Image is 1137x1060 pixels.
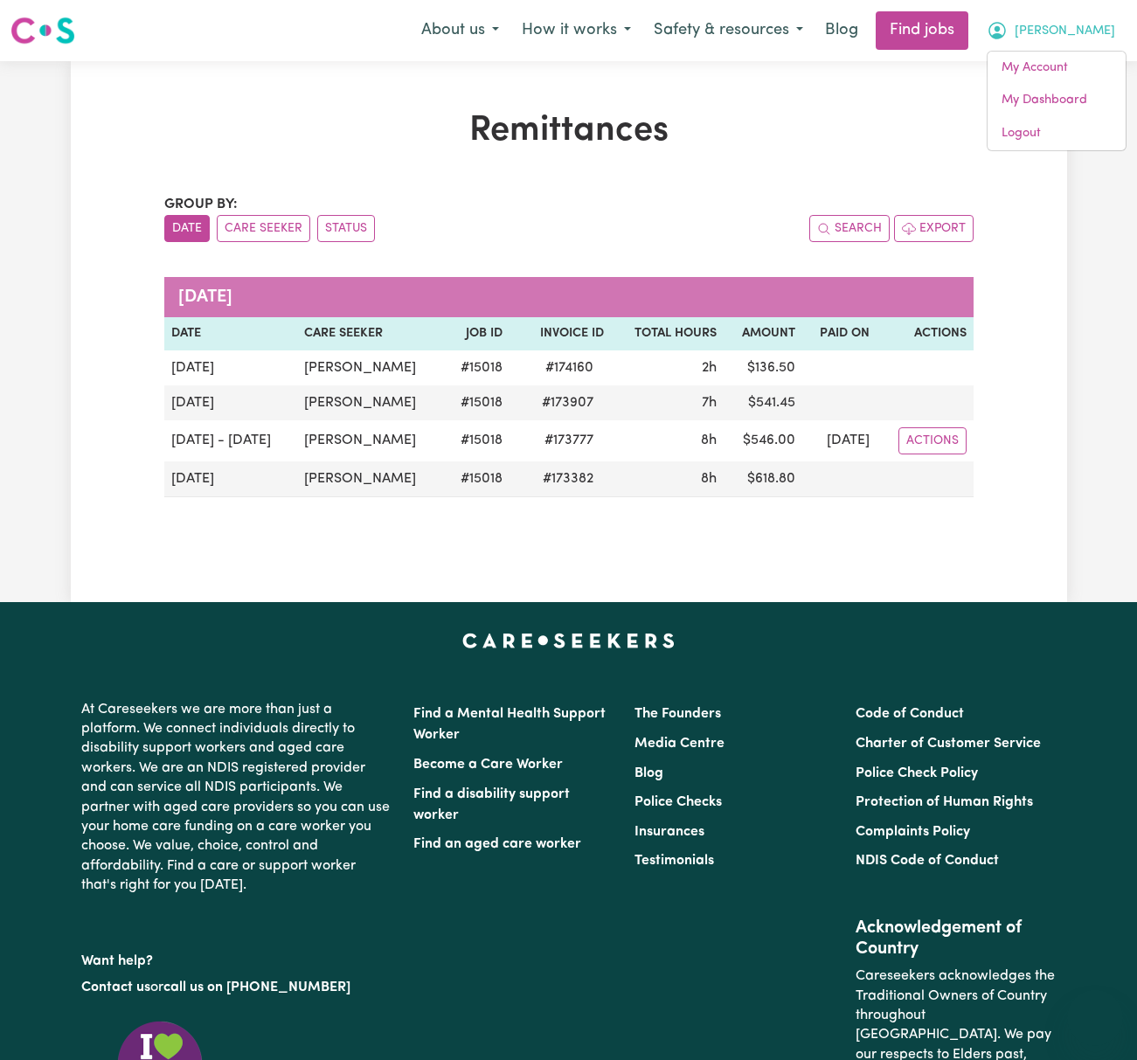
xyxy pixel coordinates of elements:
a: call us on [PHONE_NUMBER] [163,980,350,994]
a: Blog [634,766,663,780]
th: Total Hours [611,317,724,350]
a: Become a Care Worker [413,758,563,772]
a: Media Centre [634,737,724,751]
h2: Acknowledgement of Country [856,918,1056,960]
a: Police Checks [634,795,722,809]
p: At Careseekers we are more than just a platform. We connect individuals directly to disability su... [81,693,392,903]
td: $ 618.80 [724,461,802,497]
a: Blog [815,11,869,50]
a: Protection of Human Rights [856,795,1033,809]
td: [DATE] [164,461,297,497]
td: [DATE] - [DATE] [164,420,297,461]
span: 8 hours [701,472,717,486]
iframe: Button to launch messaging window [1067,990,1123,1046]
button: About us [410,12,510,49]
td: [DATE] [164,350,297,385]
th: Job ID [444,317,510,350]
td: [PERSON_NAME] [297,350,445,385]
td: $ 546.00 [724,420,802,461]
td: [PERSON_NAME] [297,461,445,497]
button: How it works [510,12,642,49]
a: The Founders [634,707,721,721]
a: NDIS Code of Conduct [856,854,999,868]
h1: Remittances [164,110,974,152]
td: # 15018 [444,350,510,385]
button: Export [894,215,974,242]
th: Date [164,317,297,350]
span: Group by: [164,197,238,211]
a: Find a disability support worker [413,787,570,822]
button: My Account [975,12,1127,49]
a: My Dashboard [988,84,1126,117]
span: 8 hours [701,433,717,447]
a: Find an aged care worker [413,837,581,851]
button: sort invoices by date [164,215,210,242]
span: # 174160 [535,357,604,378]
a: Careseekers home page [462,634,675,648]
th: Paid On [802,317,877,350]
img: Careseekers logo [10,15,75,46]
td: [PERSON_NAME] [297,420,445,461]
a: Contact us [81,980,150,994]
button: sort invoices by paid status [317,215,375,242]
th: Invoice ID [510,317,611,350]
a: Code of Conduct [856,707,964,721]
button: sort invoices by care seeker [217,215,310,242]
a: My Account [988,52,1126,85]
div: My Account [987,51,1127,151]
span: # 173907 [531,392,604,413]
th: Amount [724,317,802,350]
p: Want help? [81,945,392,971]
td: $ 136.50 [724,350,802,385]
a: Insurances [634,825,704,839]
span: 7 hours [702,396,717,410]
span: 2 hours [702,361,717,375]
th: Actions [877,317,973,350]
td: $ 541.45 [724,385,802,420]
td: # 15018 [444,461,510,497]
button: Safety & resources [642,12,815,49]
span: [PERSON_NAME] [1015,22,1115,41]
a: Complaints Policy [856,825,970,839]
button: Actions [898,427,967,454]
span: # 173382 [532,468,604,489]
span: # 173777 [534,430,604,451]
a: Find a Mental Health Support Worker [413,707,606,742]
a: Testimonials [634,854,714,868]
a: Charter of Customer Service [856,737,1041,751]
td: # 15018 [444,385,510,420]
th: Care Seeker [297,317,445,350]
td: [PERSON_NAME] [297,385,445,420]
td: [DATE] [164,385,297,420]
a: Careseekers logo [10,10,75,51]
a: Police Check Policy [856,766,978,780]
caption: [DATE] [164,277,974,317]
a: Find jobs [876,11,968,50]
td: # 15018 [444,420,510,461]
p: or [81,971,392,1004]
a: Logout [988,117,1126,150]
td: [DATE] [802,420,877,461]
button: Search [809,215,890,242]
